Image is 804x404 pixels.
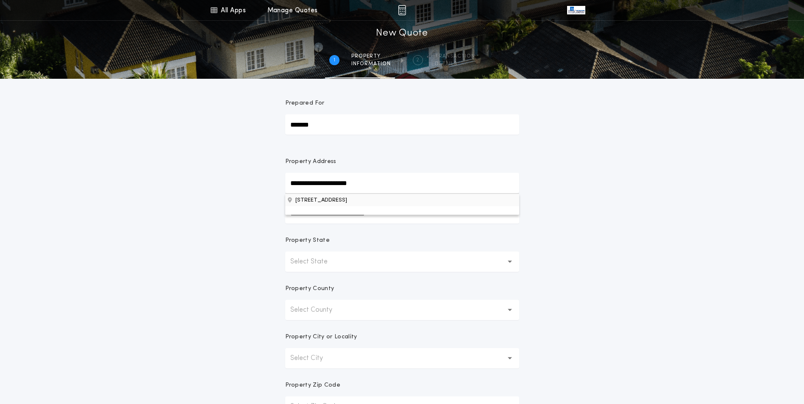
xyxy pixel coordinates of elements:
[376,27,428,40] h1: New Quote
[351,61,391,67] span: information
[290,353,337,363] p: Select City
[285,236,330,245] p: Property State
[334,57,335,64] h2: 1
[290,257,341,267] p: Select State
[285,114,519,135] input: Prepared For
[285,194,519,206] button: Property Address
[285,285,334,293] p: Property County
[398,5,406,15] img: img
[285,252,519,272] button: Select State
[285,99,325,108] p: Prepared For
[351,53,391,60] span: Property
[285,348,519,368] button: Select City
[435,61,475,67] span: details
[285,381,340,390] p: Property Zip Code
[285,158,519,166] p: Property Address
[285,300,519,320] button: Select County
[416,57,419,64] h2: 2
[285,333,357,341] p: Property City or Locality
[435,53,475,60] span: Transaction
[290,305,346,315] p: Select County
[567,6,585,14] img: vs-icon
